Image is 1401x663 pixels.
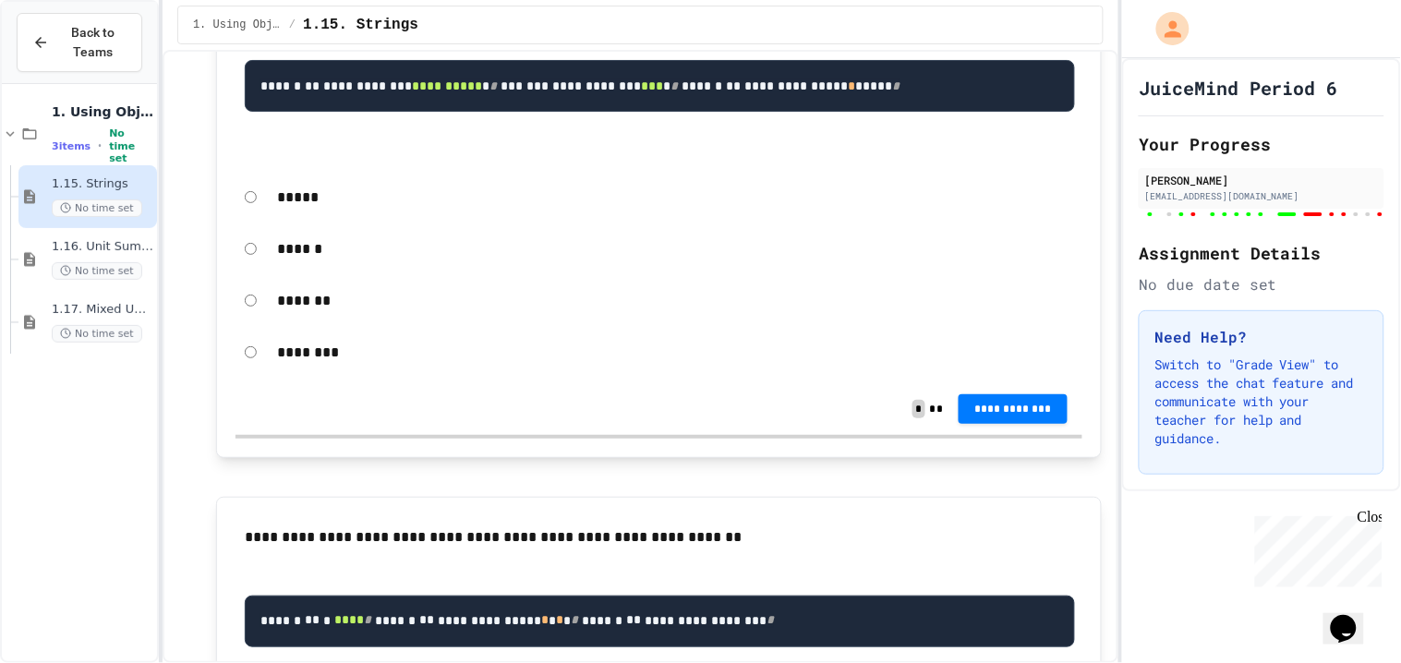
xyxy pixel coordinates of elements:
iframe: chat widget [1248,509,1383,587]
p: Switch to "Grade View" to access the chat feature and communicate with your teacher for help and ... [1154,356,1369,448]
div: No due date set [1139,273,1384,295]
span: 1.15. Strings [52,176,153,192]
h2: Assignment Details [1139,240,1384,266]
div: My Account [1137,7,1194,50]
iframe: chat widget [1323,589,1383,645]
span: • [98,139,102,153]
span: 1.17. Mixed Up Code Practice 1.1-1.6 [52,302,153,318]
h3: Need Help? [1154,326,1369,348]
span: 1.15. Strings [303,14,418,36]
span: No time set [52,325,142,343]
span: No time set [52,262,142,280]
span: Back to Teams [60,23,127,62]
button: Back to Teams [17,13,142,72]
div: Chat with us now!Close [7,7,127,117]
span: 3 items [52,140,91,152]
span: / [289,18,296,32]
div: [EMAIL_ADDRESS][DOMAIN_NAME] [1144,189,1379,203]
span: No time set [109,127,153,164]
div: [PERSON_NAME] [1144,172,1379,188]
h1: JuiceMind Period 6 [1139,75,1338,101]
span: 1. Using Objects and Methods [193,18,282,32]
span: No time set [52,199,142,217]
h2: Your Progress [1139,131,1384,157]
span: 1.16. Unit Summary 1a (1.1-1.6) [52,239,153,255]
span: 1. Using Objects and Methods [52,103,153,120]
